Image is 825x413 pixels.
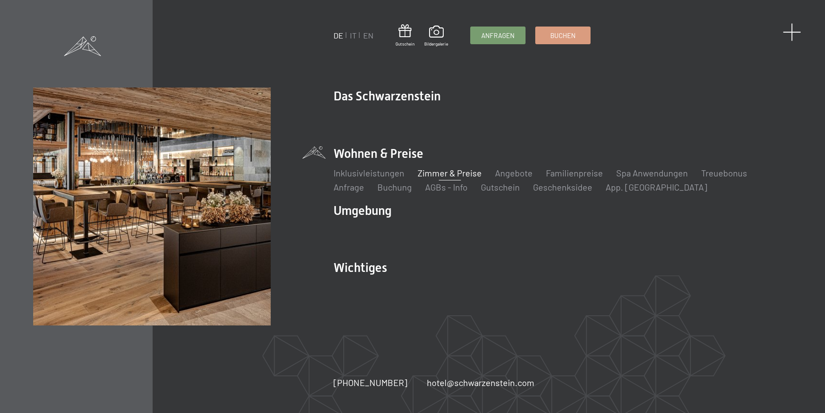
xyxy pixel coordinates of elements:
[334,31,343,40] a: DE
[425,182,468,192] a: AGBs - Info
[606,182,707,192] a: App. [GEOGRAPHIC_DATA]
[334,168,404,178] a: Inklusivleistungen
[424,26,448,47] a: Bildergalerie
[418,168,482,178] a: Zimmer & Preise
[481,182,520,192] a: Gutschein
[427,376,534,389] a: hotel@schwarzenstein.com
[334,377,407,388] span: [PHONE_NUMBER]
[536,27,590,44] a: Buchen
[550,31,576,40] span: Buchen
[495,168,533,178] a: Angebote
[471,27,525,44] a: Anfragen
[481,31,514,40] span: Anfragen
[395,24,414,47] a: Gutschein
[533,182,592,192] a: Geschenksidee
[350,31,357,40] a: IT
[546,168,603,178] a: Familienpreise
[395,41,414,47] span: Gutschein
[377,182,412,192] a: Buchung
[424,41,448,47] span: Bildergalerie
[701,168,747,178] a: Treuebonus
[616,168,688,178] a: Spa Anwendungen
[334,182,364,192] a: Anfrage
[334,376,407,389] a: [PHONE_NUMBER]
[363,31,373,40] a: EN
